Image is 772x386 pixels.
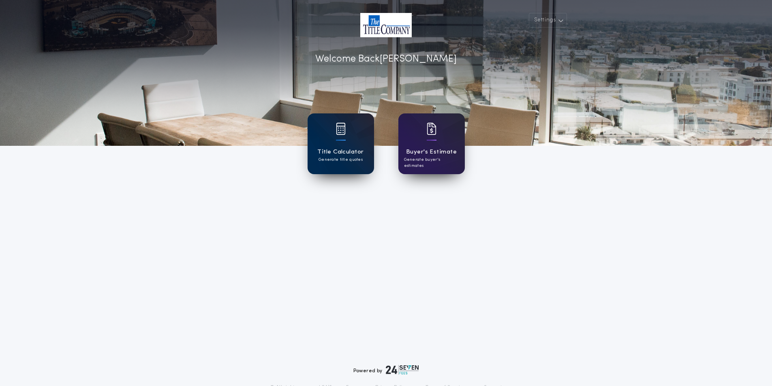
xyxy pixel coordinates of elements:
div: Powered by [353,365,419,375]
img: card icon [427,123,436,135]
img: account-logo [360,13,412,37]
h1: Title Calculator [317,147,364,157]
img: card icon [336,123,346,135]
p: Generate title quotes [319,157,363,163]
img: logo [386,365,419,375]
a: card iconBuyer's EstimateGenerate buyer's estimates [398,113,465,174]
h1: Buyer's Estimate [406,147,457,157]
button: Settings [529,13,567,28]
p: Welcome Back [PERSON_NAME] [315,52,457,66]
a: card iconTitle CalculatorGenerate title quotes [308,113,374,174]
p: Generate buyer's estimates [404,157,459,169]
